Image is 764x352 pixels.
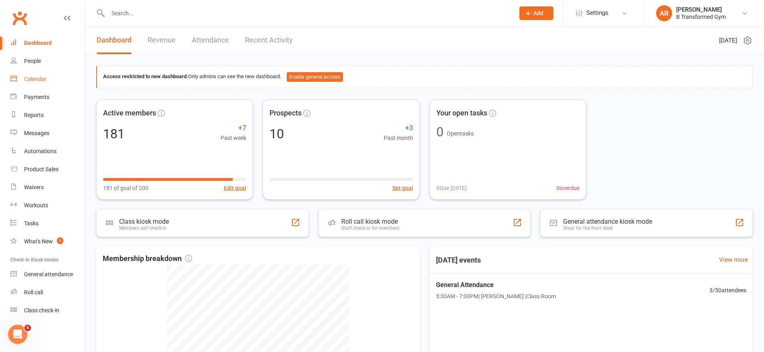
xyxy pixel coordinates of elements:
span: Membership breakdown [103,253,192,265]
div: Only admins can see the new dashboard. [103,72,746,82]
button: Enable general access [287,72,343,82]
span: +3 [384,122,413,134]
div: Messages [24,130,49,136]
span: General Attendance [436,280,556,290]
span: Prospects [270,107,302,119]
strong: Access restricted to new dashboard: [103,73,188,79]
div: Members self check-in [119,225,169,231]
a: General attendance kiosk mode [10,265,85,283]
a: Class kiosk mode [10,301,85,320]
span: 5 [24,325,31,331]
a: What's New1 [10,233,85,251]
div: General attendance [24,271,73,277]
a: Product Sales [10,160,85,178]
h3: [DATE] events [430,253,487,267]
input: Search... [105,8,509,19]
span: 0 Due [DATE] [436,184,467,192]
div: Automations [24,148,57,154]
a: Revenue [148,26,176,54]
span: Past week [221,134,246,142]
div: Payments [24,94,49,100]
a: Calendar [10,70,85,88]
span: +7 [221,122,246,134]
button: Edit goal [224,184,246,192]
a: Reports [10,106,85,124]
span: Settings [586,4,608,22]
a: Tasks [10,214,85,233]
span: Past month [384,134,413,142]
div: Workouts [24,202,48,208]
a: Clubworx [10,8,30,28]
a: Automations [10,142,85,160]
a: Messages [10,124,85,142]
span: Add [533,10,543,16]
div: Product Sales [24,166,59,172]
span: Open tasks [447,130,474,137]
a: Attendance [192,26,229,54]
div: Dashboard [24,40,52,46]
span: Your open tasks [436,107,487,119]
div: Tasks [24,220,39,227]
iframe: Intercom live chat [8,325,27,344]
span: 5:30AM - 7:00PM | [PERSON_NAME] | Class Room [436,292,556,301]
a: Dashboard [10,34,85,52]
a: Recent Activity [245,26,293,54]
div: Waivers [24,184,44,190]
div: General attendance kiosk mode [563,218,652,225]
div: Class check-in [24,307,59,314]
div: 10 [270,127,284,140]
span: 1 [57,237,63,244]
a: People [10,52,85,70]
div: 0 [436,125,444,138]
span: 3 / 50 attendees [709,286,746,295]
button: Add [519,6,553,20]
a: Payments [10,88,85,106]
span: 0 overdue [556,184,580,192]
div: People [24,58,41,64]
div: B Transformed Gym [676,13,726,20]
span: Active members [103,107,156,119]
div: Calendar [24,76,47,82]
div: [PERSON_NAME] [676,6,726,13]
div: Roll call [24,289,43,295]
div: Roll call kiosk mode [341,218,399,225]
a: Waivers [10,178,85,196]
a: Roll call [10,283,85,301]
div: Great for the front desk [563,225,652,231]
button: Set goal [392,184,413,192]
div: AR [656,5,672,21]
span: [DATE] [719,36,737,45]
a: View more [719,255,748,265]
div: Class kiosk mode [119,218,169,225]
div: 181 [103,127,125,140]
div: Reports [24,112,44,118]
span: 181 of goal of 200 [103,184,148,192]
a: Workouts [10,196,85,214]
a: Dashboard [97,26,132,54]
div: Staff check-in for members [341,225,399,231]
div: What's New [24,238,53,245]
